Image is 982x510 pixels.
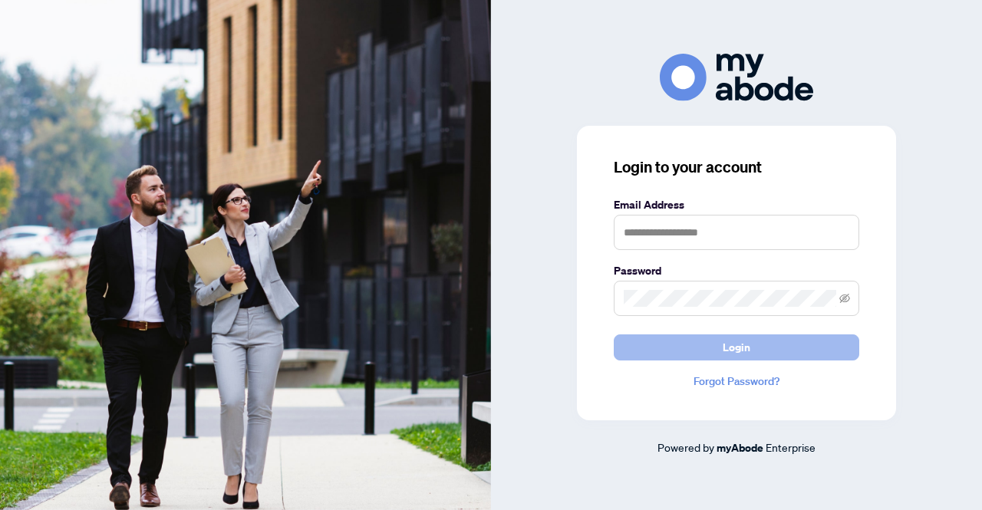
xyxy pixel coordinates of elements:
span: Login [723,335,750,360]
label: Password [614,262,859,279]
h3: Login to your account [614,156,859,178]
a: myAbode [717,439,763,456]
span: eye-invisible [839,293,850,304]
label: Email Address [614,196,859,213]
button: Login [614,334,859,360]
a: Forgot Password? [614,373,859,390]
span: Enterprise [766,440,816,454]
span: Powered by [657,440,714,454]
img: ma-logo [660,54,813,100]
